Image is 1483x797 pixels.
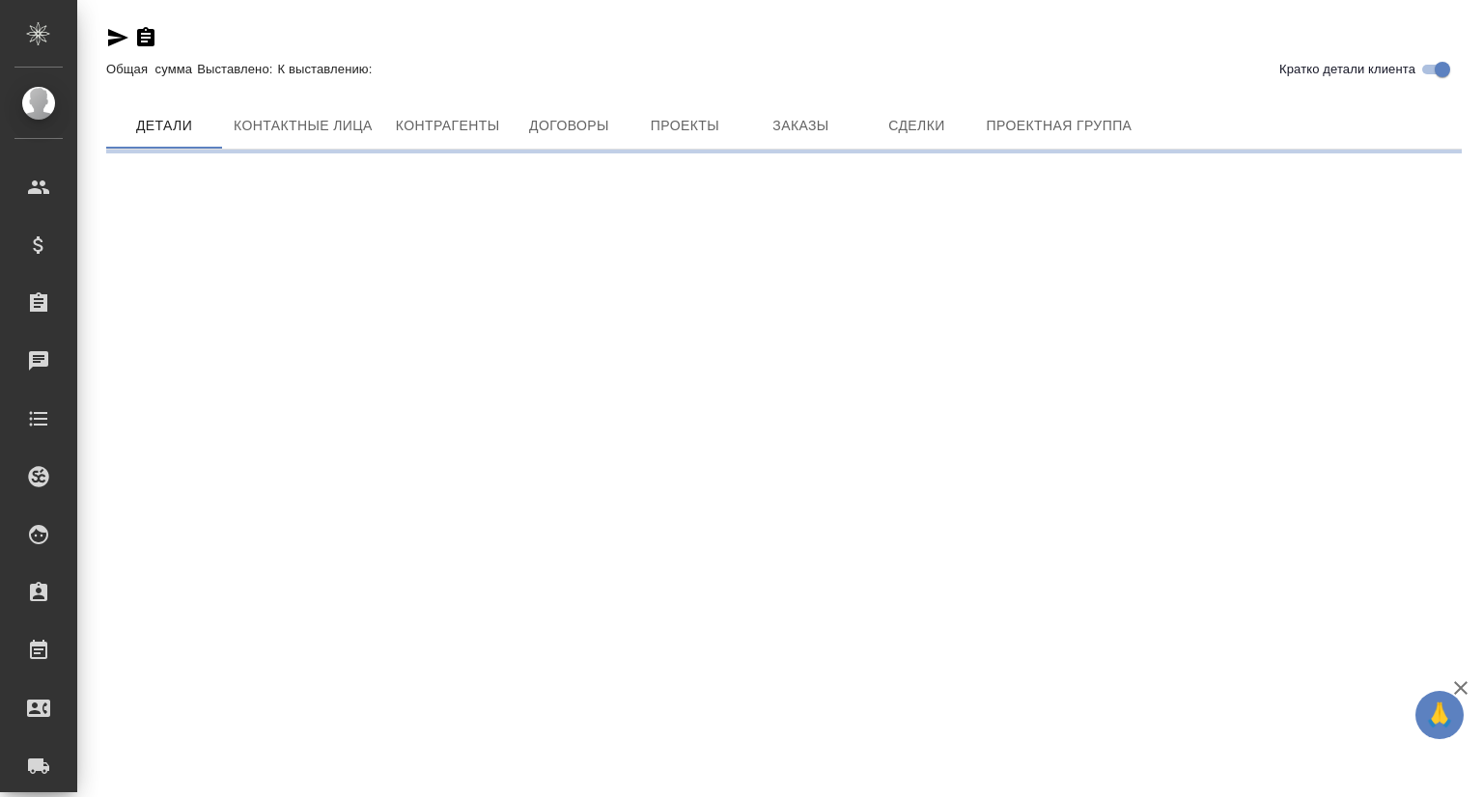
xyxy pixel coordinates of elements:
span: Кратко детали клиента [1279,60,1415,79]
span: Проектная группа [986,114,1132,138]
p: К выставлению: [278,62,378,76]
p: Общая сумма [106,62,197,76]
span: Заказы [754,114,847,138]
span: Договоры [522,114,615,138]
button: Скопировать ссылку для ЯМессенджера [106,26,129,49]
span: Контрагенты [396,114,500,138]
span: 🙏 [1423,695,1456,735]
span: Контактные лица [234,114,373,138]
button: Скопировать ссылку [134,26,157,49]
span: Детали [118,114,210,138]
button: 🙏 [1415,691,1464,739]
span: Сделки [870,114,963,138]
span: Проекты [638,114,731,138]
p: Выставлено: [197,62,277,76]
